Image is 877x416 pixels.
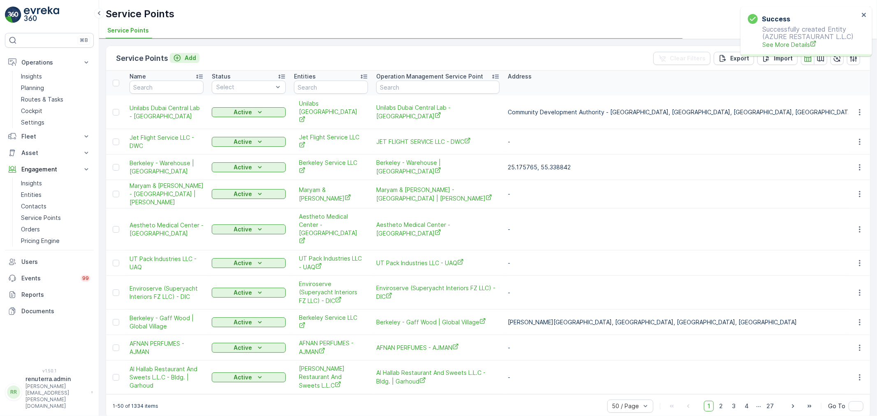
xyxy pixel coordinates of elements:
[299,186,363,203] a: Maryam & Ayesha A.A
[212,343,286,353] button: Active
[376,343,500,352] a: AFNAN PERFUMES - AJMAN
[5,54,94,71] button: Operations
[21,95,63,104] p: Routes & Tasks
[18,105,94,117] a: Cockpit
[762,40,859,49] a: See More Details
[299,254,363,271] span: UT Pack Industries LLC - UAQ
[7,386,20,399] div: RR
[861,12,867,19] button: close
[5,368,94,373] span: v 1.50.1
[299,280,363,305] a: Enviroserve (Superyacht Interiors FZ LLC) - DIC
[234,318,252,326] p: Active
[185,54,196,62] p: Add
[376,318,500,326] a: Berkeley - Gaff Wood | Global Village
[299,213,363,246] span: Aestheto Medical Center - [GEOGRAPHIC_DATA]
[18,212,94,224] a: Service Points
[376,284,500,301] span: Enviroserve (Superyacht Interiors FZ LLC) - DIC
[130,81,204,94] input: Search
[5,145,94,161] button: Asset
[21,72,42,81] p: Insights
[21,225,40,233] p: Orders
[376,159,500,176] span: Berkeley - Warehouse | [GEOGRAPHIC_DATA]
[5,303,94,319] a: Documents
[130,104,204,120] a: Unilabs Dubai Central Lab - Al Hudaiba
[130,182,204,206] span: Maryam & [PERSON_NAME] - [GEOGRAPHIC_DATA] | [PERSON_NAME]
[130,340,204,356] a: AFNAN PERFUMES - AJMAN
[21,165,77,173] p: Engagement
[704,401,714,411] span: 1
[376,221,500,238] span: Aestheto Medical Center - [GEOGRAPHIC_DATA]
[299,159,363,176] span: Berkeley Service LLC
[130,255,204,271] a: UT Pack Industries LLC - UAQ
[130,365,204,390] a: Al Hallab Restaurant And Sweets L.L.C - Bldg. | Garhoud
[5,128,94,145] button: Fleet
[25,383,87,409] p: [PERSON_NAME][EMAIL_ADDRESS][PERSON_NAME][DOMAIN_NAME]
[299,365,363,390] a: Al Hallab Restaurant And Sweets L.L.C
[113,226,119,233] div: Toggle Row Selected
[299,99,363,125] a: Unilabs Dubai Central Lab
[21,58,77,67] p: Operations
[376,369,500,386] span: Al Hallab Restaurant And Sweets L.L.C - Bldg. | Garhoud
[5,375,94,409] button: RRrenuterra.admin[PERSON_NAME][EMAIL_ADDRESS][PERSON_NAME][DOMAIN_NAME]
[748,25,859,49] p: Successfully created Entity (AZURE RESTAURANT L.L.C)
[24,7,59,23] img: logo_light-DOdMpM7g.png
[21,132,77,141] p: Fleet
[376,72,483,81] p: Operation Management Service Point
[5,270,94,287] a: Events99
[234,108,252,116] p: Active
[741,401,752,411] span: 4
[130,72,146,81] p: Name
[113,164,119,171] div: Toggle Row Selected
[299,314,363,330] a: Berkeley Service LLC
[130,159,204,176] span: Berkeley - Warehouse | [GEOGRAPHIC_DATA]
[376,104,500,120] span: Unilabs Dubai Central Lab - [GEOGRAPHIC_DATA]
[130,134,204,150] a: Jet Flight Service LLC - DWC
[728,401,739,411] span: 3
[212,72,231,81] p: Status
[21,214,61,222] p: Service Points
[212,258,286,268] button: Active
[80,37,88,44] p: ⌘B
[299,339,363,356] a: AFNAN PERFUMES - AJMAN
[5,254,94,270] a: Users
[25,375,87,383] p: renuterra.admin
[376,186,500,203] span: Maryam & [PERSON_NAME] - [GEOGRAPHIC_DATA] | [PERSON_NAME]
[234,289,252,297] p: Active
[113,374,119,381] div: Toggle Row Selected
[170,53,199,63] button: Add
[18,189,94,201] a: Entities
[234,344,252,352] p: Active
[774,54,793,62] p: Import
[762,14,790,24] h3: Success
[106,7,174,21] p: Service Points
[714,52,754,65] button: Export
[299,186,363,203] span: Maryam & [PERSON_NAME]
[376,137,500,146] a: JET FLIGHT SERVICE LLC - DWC
[670,54,706,62] p: Clear Filters
[299,213,363,246] a: Aestheto Medical Center - Fujairah
[730,54,749,62] p: Export
[376,159,500,176] a: Berkeley - Warehouse | Ras Al Khor
[216,83,273,91] p: Select
[234,138,252,146] p: Active
[5,7,21,23] img: logo
[21,307,90,315] p: Documents
[21,179,42,187] p: Insights
[376,259,500,267] a: UT Pack Industries LLC - UAQ
[299,133,363,150] span: Jet Flight Service LLC
[212,107,286,117] button: Active
[130,314,204,330] a: Berkeley - Gaff Wood | Global Village
[212,137,286,147] button: Active
[130,284,204,301] span: Enviroserve (Superyacht Interiors FZ LLC) - DIC
[212,162,286,172] button: Active
[130,221,204,238] span: Aestheto Medical Center - [GEOGRAPHIC_DATA]
[5,287,94,303] a: Reports
[113,139,119,145] div: Toggle Row Selected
